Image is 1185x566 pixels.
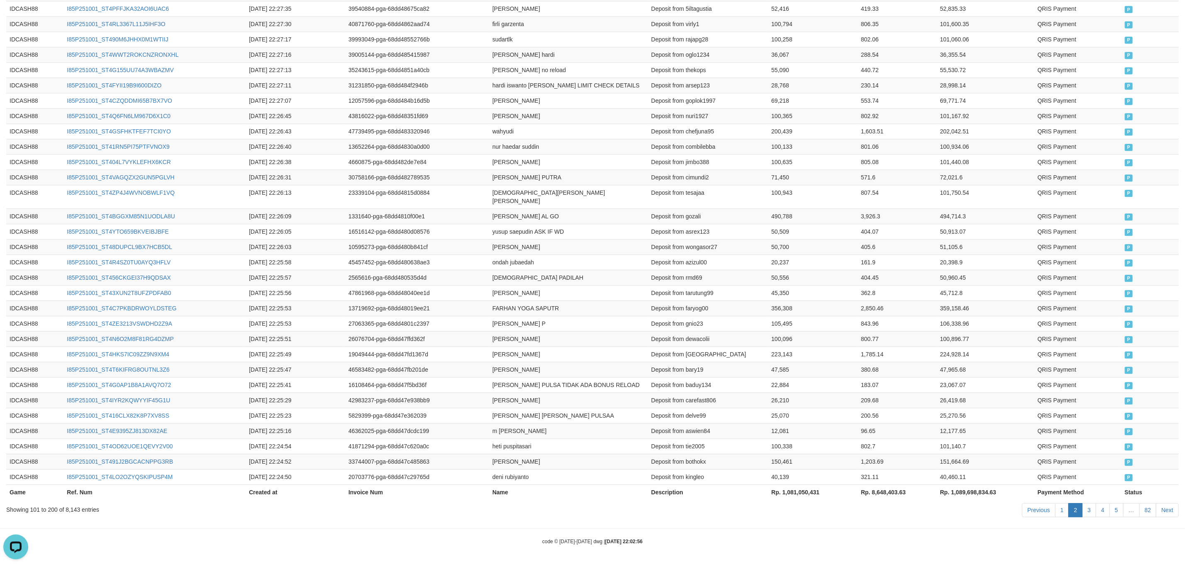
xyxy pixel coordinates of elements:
td: Deposit from arsep123 [648,77,768,93]
td: Deposit from thekops [648,62,768,77]
td: 30758166-pga-68dd482789535 [345,169,489,185]
td: Deposit from nuri1927 [648,108,768,123]
td: hardi iswanto [PERSON_NAME] LIMIT CHECK DETAILS [489,77,648,93]
td: IDCASH88 [6,185,63,208]
a: I85P251001_ST4CZQDDMI65B7BX7VO [67,97,172,104]
td: 22,884 [768,377,858,392]
td: firli garzenta [489,16,648,31]
td: [DATE] 22:26:09 [246,208,345,224]
td: 52,835.33 [937,1,1034,16]
td: QRIS Payment [1034,346,1122,362]
a: I85P251001_ST4PFFJKA32AOI6UAC6 [67,5,169,12]
td: 47739495-pga-68dd483320946 [345,123,489,139]
a: I85P251001_ST4HKS7IC09ZZ9N9XM4 [67,351,169,358]
td: 101,440.08 [937,154,1034,169]
td: yusup saepudin ASK IF WD [489,224,648,239]
td: IDCASH88 [6,139,63,154]
td: 209.68 [858,392,937,408]
td: [DATE] 22:25:49 [246,346,345,362]
span: PAID [1125,213,1133,220]
td: QRIS Payment [1034,300,1122,316]
td: [PERSON_NAME] [489,362,648,377]
td: Deposit from carefast806 [648,392,768,408]
td: Deposit from virly1 [648,16,768,31]
span: PAID [1125,67,1133,74]
td: Deposit from oglo1234 [648,47,768,62]
td: 101,060.06 [937,31,1034,47]
span: PAID [1125,351,1133,358]
td: 100,943 [768,185,858,208]
td: nur haedar suddin [489,139,648,154]
span: PAID [1125,128,1133,135]
td: IDCASH88 [6,108,63,123]
td: IDCASH88 [6,285,63,300]
td: QRIS Payment [1034,123,1122,139]
td: 40871760-pga-68dd4862aad74 [345,16,489,31]
td: Deposit from gozali [648,208,768,224]
td: [DATE] 22:26:45 [246,108,345,123]
td: [DATE] 22:25:47 [246,362,345,377]
a: I85P251001_ST48DUPCL9BX7HCB5DL [67,244,172,250]
span: PAID [1125,275,1133,282]
span: PAID [1125,190,1133,197]
td: 52,416 [768,1,858,16]
td: 404.07 [858,224,937,239]
a: I85P251001_ST491J2BGCACNPPG3RB [67,458,173,465]
td: 224,928.14 [937,346,1034,362]
a: I85P251001_ST416CLX82K8P7XV8SS [67,412,169,419]
a: I85P251001_ST4R4SZ0TU0AYQ3HFLV [67,259,170,266]
td: QRIS Payment [1034,139,1122,154]
td: [PERSON_NAME] AL GO [489,208,648,224]
td: 100,258 [768,31,858,47]
td: 50,960.45 [937,270,1034,285]
td: 51,105.6 [937,239,1034,254]
td: 36,067 [768,47,858,62]
td: 100,934.06 [937,139,1034,154]
td: 47,965.68 [937,362,1034,377]
td: [DATE] 22:25:56 [246,285,345,300]
td: IDCASH88 [6,169,63,185]
td: QRIS Payment [1034,154,1122,169]
td: [DATE] 22:26:43 [246,123,345,139]
span: PAID [1125,336,1133,343]
td: Deposit from gnio23 [648,316,768,331]
td: QRIS Payment [1034,16,1122,31]
td: QRIS Payment [1034,392,1122,408]
td: Deposit from cimundi2 [648,169,768,185]
td: 28,768 [768,77,858,93]
td: Deposit from rmd69 [648,270,768,285]
td: 50,913.07 [937,224,1034,239]
td: 69,771.74 [937,93,1034,108]
td: 223,143 [768,346,858,362]
td: [DATE] 22:26:05 [246,224,345,239]
td: [DATE] 22:26:31 [246,169,345,185]
a: I85P251001_ST4GSFHKTFEF7TCI0YO [67,128,171,135]
a: … [1123,503,1140,517]
td: IDCASH88 [6,362,63,377]
a: I85P251001_ST490M6JHHX0M1WTIIJ [67,36,168,43]
td: 50,556 [768,270,858,285]
td: IDCASH88 [6,16,63,31]
td: [DATE] 22:26:13 [246,185,345,208]
a: I85P251001_ST4OD62UOE1QEVY2V00 [67,443,173,450]
td: 12057596-pga-68dd484b16d5b [345,93,489,108]
td: 20,237 [768,254,858,270]
td: 419.33 [858,1,937,16]
td: [PERSON_NAME] [489,331,648,346]
td: [DATE] 22:25:58 [246,254,345,270]
td: QRIS Payment [1034,331,1122,346]
span: PAID [1125,52,1133,59]
td: 356,308 [768,300,858,316]
td: 1,785.14 [858,346,937,362]
td: 802.06 [858,31,937,47]
a: I85P251001_ST4ZE3213VSWDHD2Z9A [67,320,172,327]
a: I85P251001_ST4Q6FN6LM967D6X1C0 [67,113,170,119]
td: IDCASH88 [6,62,63,77]
td: QRIS Payment [1034,77,1122,93]
a: I85P251001_ST4ZP4J4WVNOBWLF1VQ [67,189,175,196]
td: 4660875-pga-68dd482de7e84 [345,154,489,169]
a: 2 [1068,503,1083,517]
td: QRIS Payment [1034,239,1122,254]
span: PAID [1125,82,1133,89]
td: 801.06 [858,139,937,154]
